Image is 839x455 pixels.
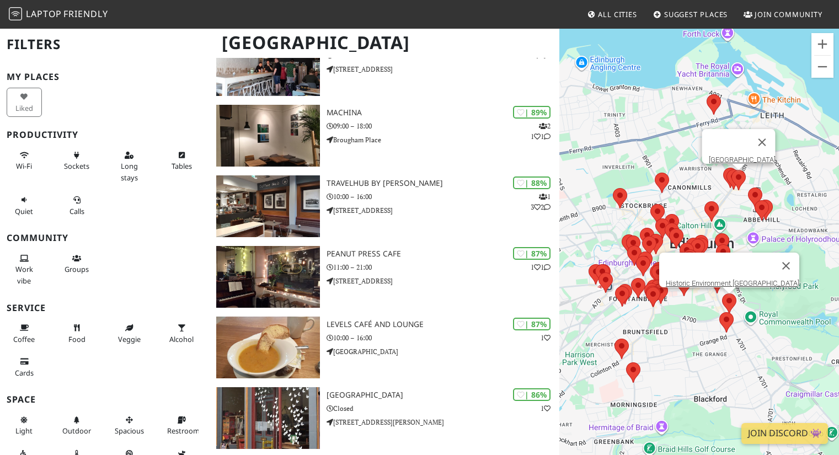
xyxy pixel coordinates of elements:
[210,175,559,237] a: TravelHub by Lothian | 88% 132 TravelHub by [PERSON_NAME] 10:00 – 16:00 [STREET_ADDRESS]
[111,319,147,348] button: Veggie
[164,411,199,440] button: Restroom
[216,317,319,378] img: Levels Café and Lounge
[15,264,33,285] span: People working
[210,105,559,167] a: Machina | 89% 211 Machina 09:00 – 18:00 Brougham Place
[327,417,560,427] p: [STREET_ADDRESS][PERSON_NAME]
[111,411,147,440] button: Spacious
[9,5,108,24] a: LaptopFriendly LaptopFriendly
[749,129,775,156] button: Close
[59,411,94,440] button: Outdoor
[121,161,138,182] span: Long stays
[649,4,733,24] a: Suggest Places
[7,394,203,405] h3: Space
[811,56,833,78] button: Zoom out
[13,334,35,344] span: Coffee
[513,388,551,401] div: | 86%
[16,161,32,171] span: Stable Wi-Fi
[327,333,560,343] p: 10:00 – 16:00
[115,426,144,436] span: Spacious
[531,121,551,142] p: 2 1 1
[15,426,33,436] span: Natural light
[7,319,42,348] button: Coffee
[210,317,559,378] a: Levels Café and Lounge | 87% 1 Levels Café and Lounge 10:00 – 16:00 [GEOGRAPHIC_DATA]
[7,352,42,382] button: Cards
[327,108,560,117] h3: Machina
[216,105,319,167] img: Machina
[327,249,560,259] h3: Peanut Press Cafe
[216,175,319,237] img: TravelHub by Lothian
[164,146,199,175] button: Tables
[65,264,89,274] span: Group tables
[167,426,200,436] span: Restroom
[70,206,84,216] span: Video/audio calls
[169,334,194,344] span: Alcohol
[15,368,34,378] span: Credit cards
[513,247,551,260] div: | 87%
[210,246,559,308] a: Peanut Press Cafe | 87% 11 Peanut Press Cafe 11:00 – 21:00 [STREET_ADDRESS]
[755,9,822,19] span: Join Community
[164,319,199,348] button: Alcohol
[26,8,62,20] span: Laptop
[64,161,89,171] span: Power sockets
[327,403,560,414] p: Closed
[327,135,560,145] p: Brougham Place
[541,333,551,343] p: 1
[172,161,192,171] span: Work-friendly tables
[213,28,557,58] h1: [GEOGRAPHIC_DATA]
[773,253,799,279] button: Close
[531,191,551,212] p: 1 3 2
[7,233,203,243] h3: Community
[531,262,551,272] p: 1 1
[583,4,642,24] a: All Cities
[7,28,203,61] h2: Filters
[739,4,827,24] a: Join Community
[7,303,203,313] h3: Service
[7,146,42,175] button: Wi-Fi
[118,334,141,344] span: Veggie
[7,130,203,140] h3: Productivity
[68,334,85,344] span: Food
[327,179,560,188] h3: TravelHub by [PERSON_NAME]
[327,121,560,131] p: 09:00 – 18:00
[210,387,559,449] a: Santosa Wellness Centre | 86% 1 [GEOGRAPHIC_DATA] Closed [STREET_ADDRESS][PERSON_NAME]
[7,191,42,220] button: Quiet
[327,276,560,286] p: [STREET_ADDRESS]
[59,319,94,348] button: Food
[327,346,560,357] p: [GEOGRAPHIC_DATA]
[327,262,560,272] p: 11:00 – 21:00
[327,205,560,216] p: [STREET_ADDRESS]
[7,411,42,440] button: Light
[327,320,560,329] h3: Levels Café and Lounge
[111,146,147,186] button: Long stays
[59,249,94,279] button: Groups
[541,403,551,414] p: 1
[513,106,551,119] div: | 89%
[327,191,560,202] p: 10:00 – 16:00
[598,9,637,19] span: All Cities
[63,8,108,20] span: Friendly
[708,156,775,164] a: [GEOGRAPHIC_DATA]
[664,9,728,19] span: Suggest Places
[327,390,560,400] h3: [GEOGRAPHIC_DATA]
[811,33,833,55] button: Zoom in
[216,387,319,449] img: Santosa Wellness Centre
[62,426,91,436] span: Outdoor area
[7,249,42,290] button: Work vibe
[666,279,799,287] a: Historic Environment [GEOGRAPHIC_DATA]
[9,7,22,20] img: LaptopFriendly
[59,191,94,220] button: Calls
[216,246,319,308] img: Peanut Press Cafe
[59,146,94,175] button: Sockets
[15,206,33,216] span: Quiet
[7,72,203,82] h3: My Places
[513,176,551,189] div: | 88%
[513,318,551,330] div: | 87%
